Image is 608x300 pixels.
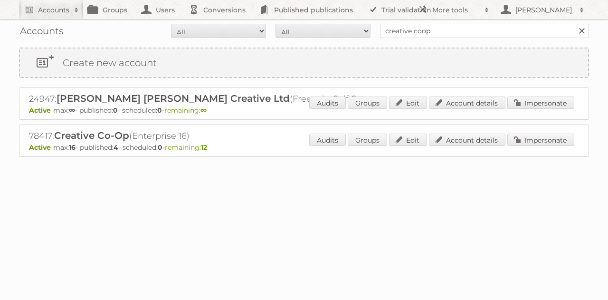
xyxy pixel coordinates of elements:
span: [PERSON_NAME] [PERSON_NAME] Creative Ltd [57,93,290,104]
a: Edit [389,134,427,146]
a: Groups [348,134,387,146]
strong: 0 [158,143,162,152]
a: Account details [429,97,505,109]
a: Groups [348,97,387,109]
a: Edit [389,97,427,109]
strong: 12 [201,143,207,152]
a: Impersonate [507,97,574,109]
a: Audits [309,134,346,146]
h2: 78417: (Enterprise 16) [29,130,361,142]
a: Account details [429,134,505,146]
h2: More tools [432,5,480,15]
a: Create new account [20,48,588,77]
span: Active [29,143,53,152]
span: Creative Co-Op [54,130,129,141]
strong: 4 [114,143,118,152]
span: Active [29,106,53,115]
p: max: - published: - scheduled: - [29,106,579,115]
h2: 24947: (Free ∞) - Self Service [29,93,361,105]
h2: Accounts [38,5,69,15]
strong: ∞ [69,106,75,115]
strong: 0 [157,106,162,115]
span: remaining: [165,143,207,152]
span: remaining: [164,106,207,115]
strong: 16 [69,143,76,152]
h2: [PERSON_NAME] [513,5,575,15]
p: max: - published: - scheduled: - [29,143,579,152]
strong: 0 [113,106,118,115]
a: Impersonate [507,134,574,146]
a: Audits [309,97,346,109]
strong: ∞ [200,106,207,115]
